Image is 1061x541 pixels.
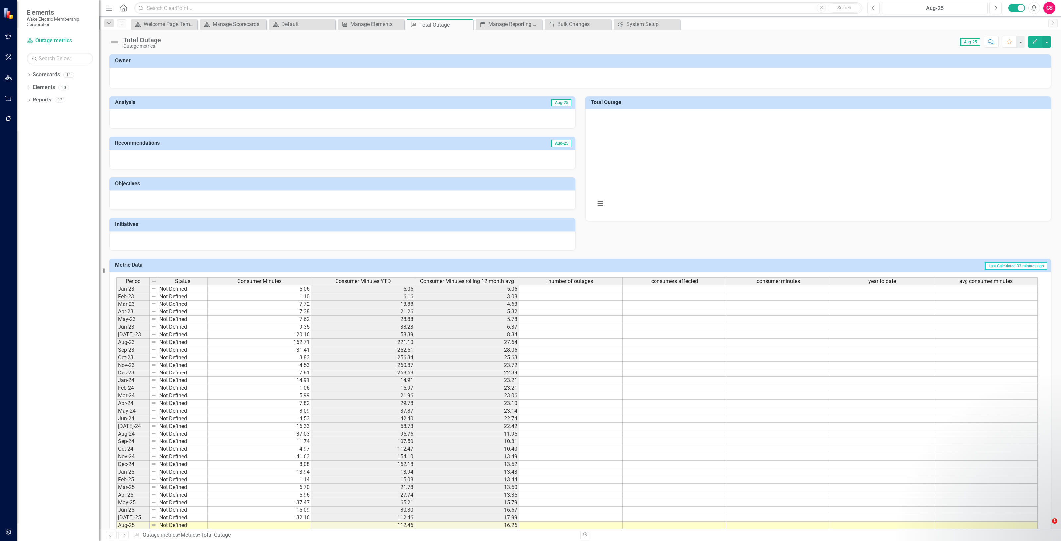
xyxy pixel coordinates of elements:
[55,97,65,103] div: 12
[415,346,519,354] td: 28.06
[592,114,1044,214] div: Chart. Highcharts interactive chart.
[415,453,519,461] td: 13.49
[311,468,415,476] td: 13.94
[151,461,156,467] img: 8DAGhfEEPCf229AAAAAElFTkSuQmCC
[882,2,988,14] button: Aug-25
[311,514,415,522] td: 112.46
[208,491,311,499] td: 5.96
[202,20,265,28] a: Manage Scorecards
[208,476,311,484] td: 1.14
[311,445,415,453] td: 112.47
[158,392,208,400] td: Not Defined
[158,514,208,522] td: Not Defined
[116,384,150,392] td: Feb-24
[208,423,311,430] td: 16.33
[115,100,340,105] h3: Analysis
[311,285,415,293] td: 5.06
[837,5,851,10] span: Search
[158,407,208,415] td: Not Defined
[27,37,93,45] a: Outage metrics
[546,20,609,28] a: Bulk Changes
[208,369,311,377] td: 7.81
[311,453,415,461] td: 154.10
[208,468,311,476] td: 13.94
[116,369,150,377] td: Dec-23
[415,423,519,430] td: 22.42
[415,522,519,529] td: 16.26
[201,532,231,538] div: Total Outage
[311,346,415,354] td: 252.51
[208,331,311,339] td: 20.16
[175,278,190,284] span: Status
[415,301,519,308] td: 4.63
[116,430,150,438] td: Aug-24
[116,522,150,529] td: Aug-25
[311,323,415,331] td: 38.23
[208,453,311,461] td: 41.63
[158,430,208,438] td: Not Defined
[213,20,265,28] div: Manage Scorecards
[208,514,311,522] td: 32.16
[208,384,311,392] td: 1.06
[311,423,415,430] td: 58.73
[158,415,208,423] td: Not Defined
[208,339,311,346] td: 162.71
[158,384,208,392] td: Not Defined
[158,316,208,323] td: Not Defined
[158,377,208,384] td: Not Defined
[415,514,519,522] td: 17.99
[208,507,311,514] td: 15.09
[27,16,93,27] small: Wake Electric Membership Corporation
[115,262,399,268] h3: Metric Data
[151,416,156,421] img: 8DAGhfEEPCf229AAAAAElFTkSuQmCC
[335,278,391,284] span: Consumer Minutes YTD
[651,278,698,284] span: consumers affected
[237,278,281,284] span: Consumer Minutes
[151,355,156,360] img: 8DAGhfEEPCf229AAAAAElFTkSuQmCC
[116,285,150,293] td: Jan-23
[557,20,609,28] div: Bulk Changes
[116,308,150,316] td: Apr-23
[151,370,156,375] img: 8DAGhfEEPCf229AAAAAElFTkSuQmCC
[151,324,156,329] img: 8DAGhfEEPCf229AAAAAElFTkSuQmCC
[208,362,311,369] td: 4.53
[311,362,415,369] td: 260.87
[311,301,415,308] td: 13.88
[311,377,415,384] td: 14.91
[116,415,150,423] td: Jun-24
[151,332,156,337] img: 8DAGhfEEPCf229AAAAAElFTkSuQmCC
[151,393,156,398] img: 8DAGhfEEPCf229AAAAAElFTkSuQmCC
[158,339,208,346] td: Not Defined
[208,346,311,354] td: 31.41
[311,339,415,346] td: 221.10
[415,400,519,407] td: 23.10
[208,484,311,491] td: 6.70
[419,21,471,29] div: Total Outage
[596,199,605,208] button: View chart menu, Chart
[151,286,156,291] img: 8DAGhfEEPCf229AAAAAElFTkSuQmCC
[151,507,156,512] img: 8DAGhfEEPCf229AAAAAElFTkSuQmCC
[151,279,156,284] img: 8DAGhfEEPCf229AAAAAElFTkSuQmCC
[151,385,156,390] img: 8DAGhfEEPCf229AAAAAElFTkSuQmCC
[158,438,208,445] td: Not Defined
[311,392,415,400] td: 21.96
[151,446,156,451] img: 8DAGhfEEPCf229AAAAAElFTkSuQmCC
[311,400,415,407] td: 29.78
[1043,2,1055,14] div: CS
[415,285,519,293] td: 5.06
[151,500,156,505] img: 8DAGhfEEPCf229AAAAAElFTkSuQmCC
[158,499,208,507] td: Not Defined
[116,453,150,461] td: Nov-24
[415,415,519,423] td: 22.74
[151,484,156,490] img: 8DAGhfEEPCf229AAAAAElFTkSuQmCC
[158,507,208,514] td: Not Defined
[151,377,156,383] img: 8DAGhfEEPCf229AAAAAElFTkSuQmCC
[151,454,156,459] img: 8DAGhfEEPCf229AAAAAElFTkSuQmCC
[151,339,156,345] img: 8DAGhfEEPCf229AAAAAElFTkSuQmCC
[158,423,208,430] td: Not Defined
[208,354,311,362] td: 3.83
[151,408,156,413] img: 8DAGhfEEPCf229AAAAAElFTkSuQmCC
[116,484,150,491] td: Mar-25
[158,453,208,461] td: Not Defined
[116,293,150,301] td: Feb-23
